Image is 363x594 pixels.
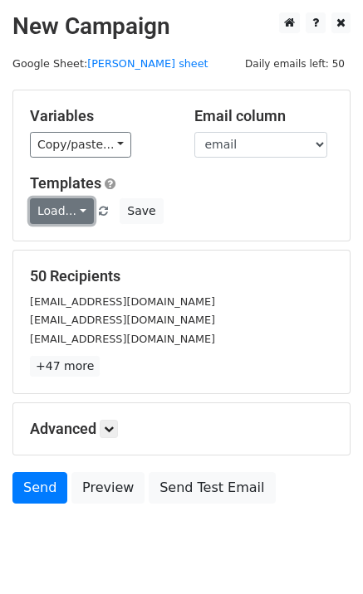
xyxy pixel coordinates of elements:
[30,333,215,345] small: [EMAIL_ADDRESS][DOMAIN_NAME]
[120,198,163,224] button: Save
[30,132,131,158] a: Copy/paste...
[12,472,67,504] a: Send
[71,472,145,504] a: Preview
[30,267,333,285] h5: 50 Recipients
[30,198,94,224] a: Load...
[239,55,351,73] span: Daily emails left: 50
[12,12,351,41] h2: New Campaign
[30,314,215,326] small: [EMAIL_ADDRESS][DOMAIN_NAME]
[12,57,208,70] small: Google Sheet:
[30,420,333,438] h5: Advanced
[30,174,101,192] a: Templates
[30,107,169,125] h5: Variables
[30,295,215,308] small: [EMAIL_ADDRESS][DOMAIN_NAME]
[239,57,351,70] a: Daily emails left: 50
[194,107,334,125] h5: Email column
[280,514,363,594] iframe: Chat Widget
[30,356,100,377] a: +47 more
[87,57,208,70] a: [PERSON_NAME] sheet
[149,472,275,504] a: Send Test Email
